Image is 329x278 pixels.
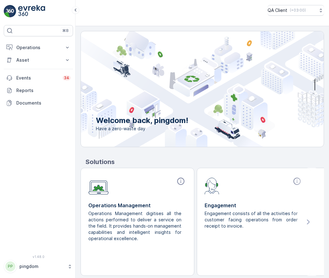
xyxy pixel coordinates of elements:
div: PP [5,261,15,271]
img: logo [4,5,16,18]
img: logo_light-DOdMpM7g.png [18,5,45,18]
p: ⌘B [62,28,69,33]
span: v 1.48.0 [4,255,73,259]
p: 34 [64,75,69,80]
p: Documents [16,100,70,106]
button: PPpingdom [4,260,73,273]
a: Documents [4,97,73,109]
button: Operations [4,41,73,54]
p: Operations [16,44,60,51]
p: Events [16,75,59,81]
img: city illustration [53,31,324,147]
p: Solutions [86,157,324,167]
p: ( +03:00 ) [290,8,306,13]
button: QA Client(+03:00) [268,5,324,16]
a: Reports [4,84,73,97]
p: QA Client [268,7,287,13]
span: Have a zero-waste day [96,126,188,132]
img: module-icon [88,177,109,195]
p: Engagement consists of all the activities for customer facing operations from order receipt to in... [205,210,298,229]
p: pingdom [19,263,64,270]
button: Asset [4,54,73,66]
p: Asset [16,57,60,63]
p: Engagement [205,202,303,209]
p: Welcome back, pingdom! [96,116,188,126]
p: Operations Management digitises all the actions performed to deliver a service on the field. It p... [88,210,181,242]
img: module-icon [205,177,219,194]
p: Operations Management [88,202,186,209]
p: Reports [16,87,70,94]
a: Events34 [4,72,73,84]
